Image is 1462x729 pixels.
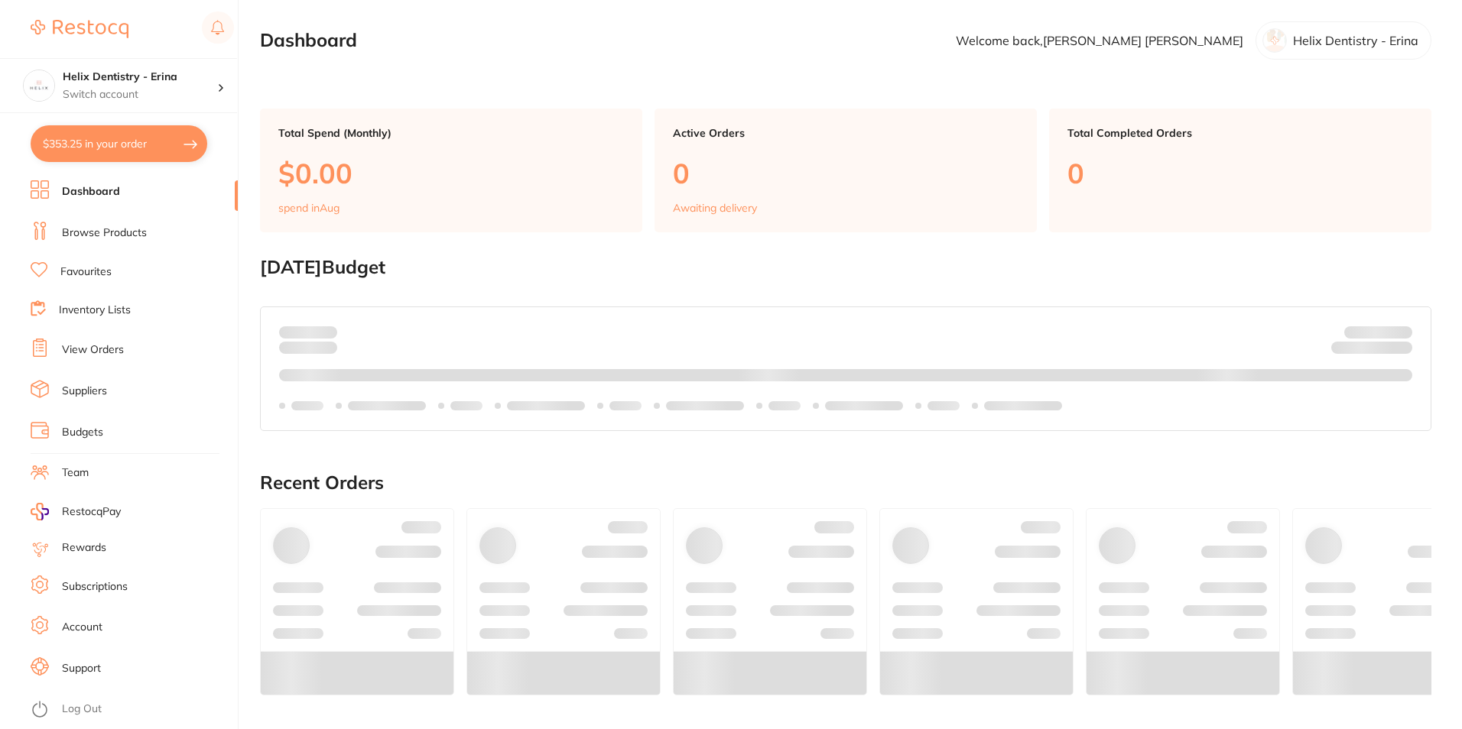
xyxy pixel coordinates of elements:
[31,20,128,38] img: Restocq Logo
[673,127,1019,139] p: Active Orders
[655,109,1037,232] a: Active Orders0Awaiting delivery
[62,701,102,717] a: Log Out
[450,400,482,412] p: Labels
[62,504,121,520] span: RestocqPay
[507,400,585,412] p: Labels extended
[278,127,624,139] p: Total Spend (Monthly)
[1331,339,1412,357] p: Remaining:
[260,109,642,232] a: Total Spend (Monthly)$0.00spend inAug
[62,465,89,481] a: Team
[62,225,147,241] a: Browse Products
[31,503,121,520] a: RestocqPay
[984,400,1062,412] p: Labels extended
[63,87,217,102] p: Switch account
[928,400,960,412] p: Labels
[62,425,103,440] a: Budgets
[825,400,903,412] p: Labels extended
[609,400,642,412] p: Labels
[24,70,54,101] img: Helix Dentistry - Erina
[62,579,128,595] a: Subscriptions
[60,264,112,280] a: Favourites
[31,125,207,162] button: $353.25 in your order
[1386,344,1412,358] strong: $0.00
[31,503,49,520] img: RestocqPay
[1067,127,1413,139] p: Total Completed Orders
[279,339,337,357] p: month
[59,303,131,318] a: Inventory Lists
[62,540,106,556] a: Rewards
[260,257,1431,278] h2: [DATE] Budget
[279,326,337,338] p: Spent:
[1293,34,1418,47] p: Helix Dentistry - Erina
[31,698,233,722] button: Log Out
[62,342,124,358] a: View Orders
[62,661,101,676] a: Support
[310,325,337,339] strong: $0.00
[673,202,757,214] p: Awaiting delivery
[62,384,107,399] a: Suppliers
[62,620,102,635] a: Account
[348,400,426,412] p: Labels extended
[1344,326,1412,338] p: Budget:
[666,400,744,412] p: Labels extended
[63,70,217,85] h4: Helix Dentistry - Erina
[260,472,1431,494] h2: Recent Orders
[260,30,357,51] h2: Dashboard
[956,34,1243,47] p: Welcome back, [PERSON_NAME] [PERSON_NAME]
[1049,109,1431,232] a: Total Completed Orders0
[62,184,120,199] a: Dashboard
[1067,157,1413,189] p: 0
[768,400,801,412] p: Labels
[278,157,624,189] p: $0.00
[278,202,340,214] p: spend in Aug
[31,11,128,47] a: Restocq Logo
[291,400,323,412] p: Labels
[673,157,1019,189] p: 0
[1382,325,1412,339] strong: $NaN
